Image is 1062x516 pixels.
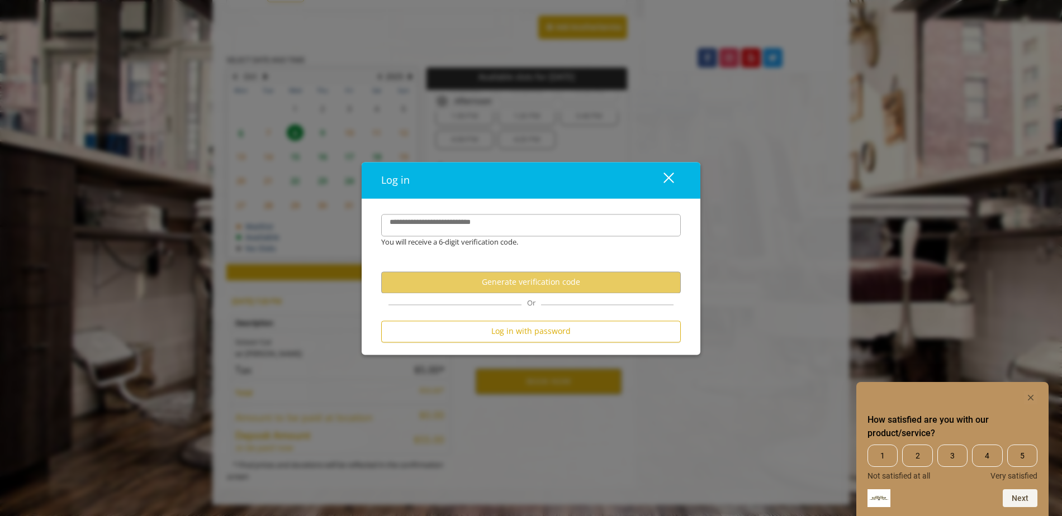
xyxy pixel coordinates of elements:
[643,169,681,192] button: close dialog
[1024,391,1037,404] button: Hide survey
[373,236,672,248] div: You will receive a 6-digit verification code.
[381,271,681,293] button: Generate verification code
[867,391,1037,507] div: How satisfied are you with our product/service? Select an option from 1 to 5, with 1 being Not sa...
[1003,489,1037,507] button: Next question
[381,321,681,342] button: Log in with password
[902,445,932,467] span: 2
[867,413,1037,440] h2: How satisfied are you with our product/service? Select an option from 1 to 5, with 1 being Not sa...
[867,471,930,480] span: Not satisfied at all
[1007,445,1037,467] span: 5
[651,172,673,189] div: close dialog
[867,445,1037,480] div: How satisfied are you with our product/service? Select an option from 1 to 5, with 1 being Not sa...
[381,173,410,187] span: Log in
[521,298,541,308] span: Or
[990,471,1037,480] span: Very satisfied
[937,445,968,467] span: 3
[867,445,898,467] span: 1
[972,445,1002,467] span: 4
